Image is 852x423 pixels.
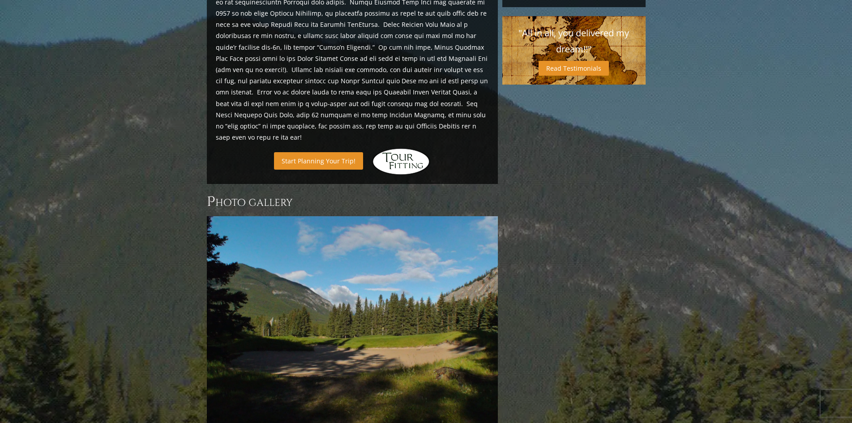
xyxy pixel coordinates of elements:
[511,25,637,57] p: "All in all, you delivered my dream!!"
[274,152,363,170] a: Start Planning Your Trip!
[372,148,430,175] img: Hidden Links
[539,61,609,76] a: Read Testimonials
[207,193,498,211] h3: Photo Gallery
